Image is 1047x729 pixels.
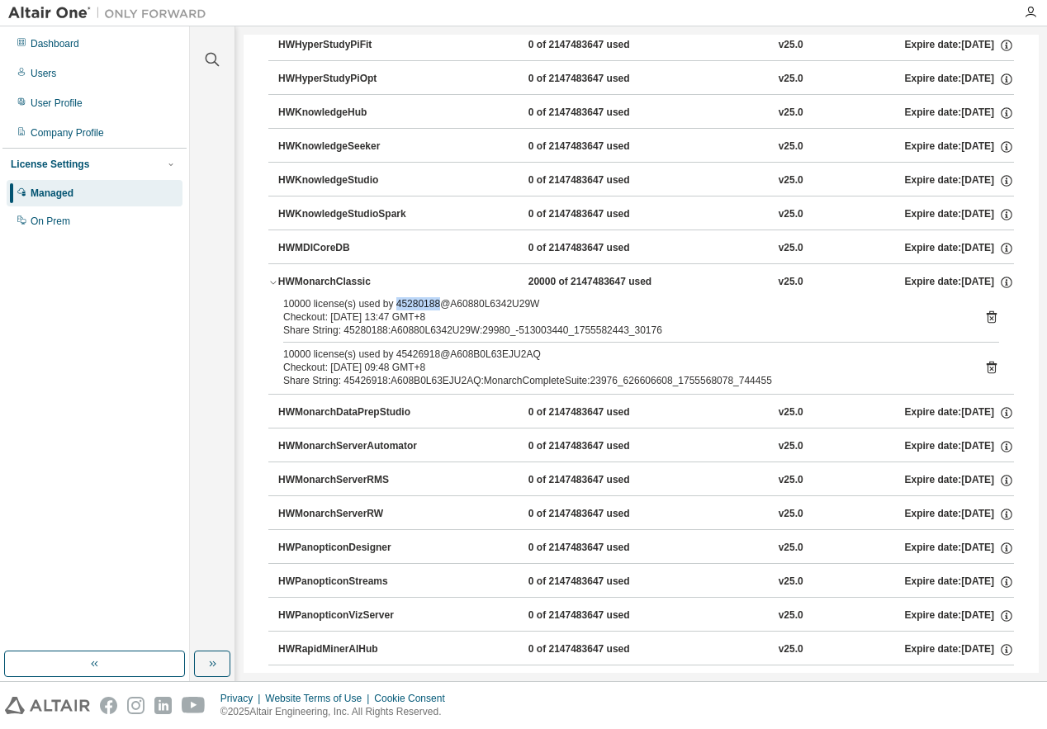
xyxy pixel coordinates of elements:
div: v25.0 [779,575,803,589]
button: HWMonarchClassic20000 of 2147483647 usedv25.0Expire date:[DATE] [268,264,1014,301]
img: facebook.svg [100,697,117,714]
div: HWKnowledgeSeeker [278,140,427,154]
div: v25.0 [779,106,803,121]
div: Cookie Consent [374,692,454,705]
div: 0 of 2147483647 used [528,140,677,154]
button: HWHyperStudyPiFit0 of 2147483647 usedv25.0Expire date:[DATE] [278,27,1014,64]
div: On Prem [31,215,70,228]
div: v25.0 [779,405,803,420]
button: HWPanopticonDesigner0 of 2147483647 usedv25.0Expire date:[DATE] [278,530,1014,566]
div: 0 of 2147483647 used [528,72,677,87]
div: Expire date: [DATE] [905,207,1014,222]
div: v25.0 [779,608,803,623]
button: HWHyperStudyPiOpt0 of 2147483647 usedv25.0Expire date:[DATE] [278,61,1014,97]
div: v25.0 [779,241,803,256]
div: HWKnowledgeStudioSpark [278,207,427,222]
div: Expire date: [DATE] [905,38,1014,53]
div: HWMonarchClassic [278,275,427,290]
div: Expire date: [DATE] [905,541,1014,556]
div: Share String: 45426918:A608B0L63EJU2AQ:MonarchCompleteSuite:23976_626606608_1755568078_744455 [283,374,959,387]
div: Expire date: [DATE] [905,642,1014,657]
div: 0 of 2147483647 used [528,608,677,623]
div: v25.0 [779,439,803,454]
div: User Profile [31,97,83,110]
div: 0 of 2147483647 used [528,207,677,222]
div: 0 of 2147483647 used [528,473,677,488]
button: HWPanopticonStreams0 of 2147483647 usedv25.0Expire date:[DATE] [278,564,1014,600]
div: Expire date: [DATE] [905,173,1014,188]
div: 0 of 2147483647 used [528,507,677,522]
div: HWMonarchServerAutomator [278,439,427,454]
div: HWKnowledgeHub [278,106,427,121]
div: Dashboard [31,37,79,50]
div: v25.0 [779,473,803,488]
img: youtube.svg [182,697,206,714]
div: 0 of 2147483647 used [528,575,677,589]
div: Company Profile [31,126,104,140]
div: 0 of 2147483647 used [528,541,677,556]
div: HWMDICoreDB [278,241,427,256]
div: Expire date: [DATE] [905,575,1014,589]
div: HWMonarchDataPrepStudio [278,405,427,420]
button: HWKnowledgeStudio0 of 2147483647 usedv25.0Expire date:[DATE] [278,163,1014,199]
img: instagram.svg [127,697,144,714]
button: HWRapidMinerAIHub0 of 2147483647 usedv25.0Expire date:[DATE] [278,632,1014,668]
div: 0 of 2147483647 used [528,38,677,53]
div: v25.0 [779,140,803,154]
div: Expire date: [DATE] [905,275,1014,290]
div: 10000 license(s) used by 45280188@A60880L6342U29W [283,297,959,310]
div: 0 of 2147483647 used [528,642,677,657]
div: Privacy [220,692,265,705]
div: Expire date: [DATE] [905,140,1014,154]
div: Expire date: [DATE] [905,439,1014,454]
button: HWKnowledgeSeeker0 of 2147483647 usedv25.0Expire date:[DATE] [278,129,1014,165]
div: Share String: 45280188:A60880L6342U29W:29980_-513003440_1755582443_30176 [283,324,959,337]
img: linkedin.svg [154,697,172,714]
div: Website Terms of Use [265,692,374,705]
img: altair_logo.svg [5,697,90,714]
div: HWRapidMinerAIHub [278,642,427,657]
div: v25.0 [779,72,803,87]
div: Checkout: [DATE] 09:48 GMT+8 [283,361,959,374]
div: Expire date: [DATE] [905,405,1014,420]
div: 10000 license(s) used by 45426918@A608B0L63EJU2AQ [283,348,959,361]
button: HWKnowledgeHub0 of 2147483647 usedv25.0Expire date:[DATE] [278,95,1014,131]
div: v25.0 [779,207,803,222]
div: HWMonarchServerRMS [278,473,427,488]
div: 0 of 2147483647 used [528,106,677,121]
button: HWPanopticonVizServer0 of 2147483647 usedv25.0Expire date:[DATE] [278,598,1014,634]
div: 20000 of 2147483647 used [528,275,677,290]
div: HWPanopticonVizServer [278,608,427,623]
button: HWMonarchDataPrepStudio0 of 2147483647 usedv25.0Expire date:[DATE] [278,395,1014,431]
img: Altair One [8,5,215,21]
div: Expire date: [DATE] [905,241,1014,256]
div: v25.0 [779,541,803,556]
button: HWRapidMinerRadoop0 of 2147483647 usedv25.0Expire date:[DATE] [278,665,1014,702]
div: 0 of 2147483647 used [528,241,677,256]
div: v25.0 [779,507,803,522]
div: v25.0 [779,173,803,188]
div: HWPanopticonDesigner [278,541,427,556]
div: v25.0 [779,642,803,657]
div: Expire date: [DATE] [905,72,1014,87]
p: © 2025 Altair Engineering, Inc. All Rights Reserved. [220,705,455,719]
div: HWHyperStudyPiOpt [278,72,427,87]
div: HWPanopticonStreams [278,575,427,589]
div: Expire date: [DATE] [905,106,1014,121]
div: 0 of 2147483647 used [528,439,677,454]
button: HWKnowledgeStudioSpark0 of 2147483647 usedv25.0Expire date:[DATE] [278,196,1014,233]
div: 0 of 2147483647 used [528,173,677,188]
div: 0 of 2147483647 used [528,405,677,420]
button: HWMDICoreDB0 of 2147483647 usedv25.0Expire date:[DATE] [278,230,1014,267]
div: Expire date: [DATE] [905,608,1014,623]
div: License Settings [11,158,89,171]
button: HWMonarchServerRMS0 of 2147483647 usedv25.0Expire date:[DATE] [278,462,1014,499]
div: Expire date: [DATE] [905,507,1014,522]
div: HWMonarchServerRW [278,507,427,522]
button: HWMonarchServerRW0 of 2147483647 usedv25.0Expire date:[DATE] [278,496,1014,533]
div: Managed [31,187,73,200]
div: Users [31,67,56,80]
div: v25.0 [779,38,803,53]
div: HWHyperStudyPiFit [278,38,427,53]
button: HWMonarchServerAutomator0 of 2147483647 usedv25.0Expire date:[DATE] [278,428,1014,465]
